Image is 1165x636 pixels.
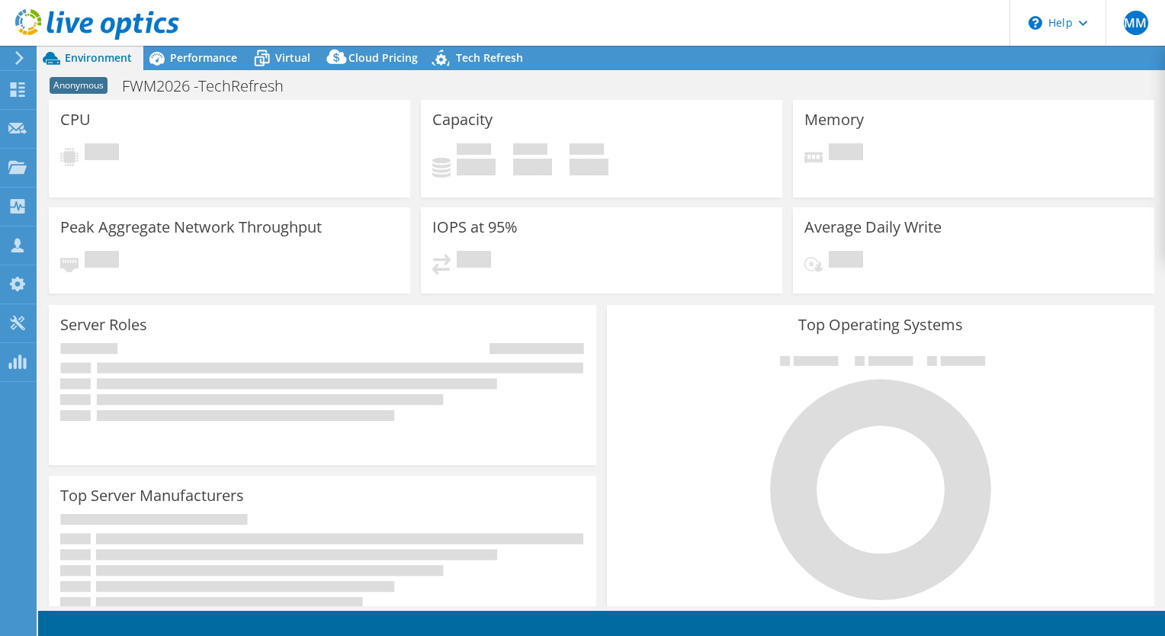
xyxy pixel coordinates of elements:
[65,50,132,65] span: Environment
[85,143,119,164] span: Pending
[804,111,864,128] h3: Memory
[829,251,863,271] span: Pending
[513,159,552,175] h4: 0 GiB
[457,251,491,271] span: Pending
[348,50,418,65] span: Cloud Pricing
[513,143,547,159] span: Free
[1029,16,1042,30] svg: \n
[804,219,942,236] h3: Average Daily Write
[85,251,119,271] span: Pending
[570,143,604,159] span: Total
[60,111,91,128] h3: CPU
[570,159,608,175] h4: 0 GiB
[432,111,493,128] h3: Capacity
[456,50,523,65] span: Tech Refresh
[60,219,322,236] h3: Peak Aggregate Network Throughput
[618,316,1143,333] h3: Top Operating Systems
[829,143,863,164] span: Pending
[60,487,244,504] h3: Top Server Manufacturers
[457,159,496,175] h4: 0 GiB
[457,143,491,159] span: Used
[1124,11,1148,35] span: MM
[432,219,518,236] h3: IOPS at 95%
[170,50,237,65] span: Performance
[115,78,307,95] h1: FWM2026 -TechRefresh
[50,77,108,94] span: Anonymous
[275,50,310,65] span: Virtual
[60,316,147,333] h3: Server Roles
